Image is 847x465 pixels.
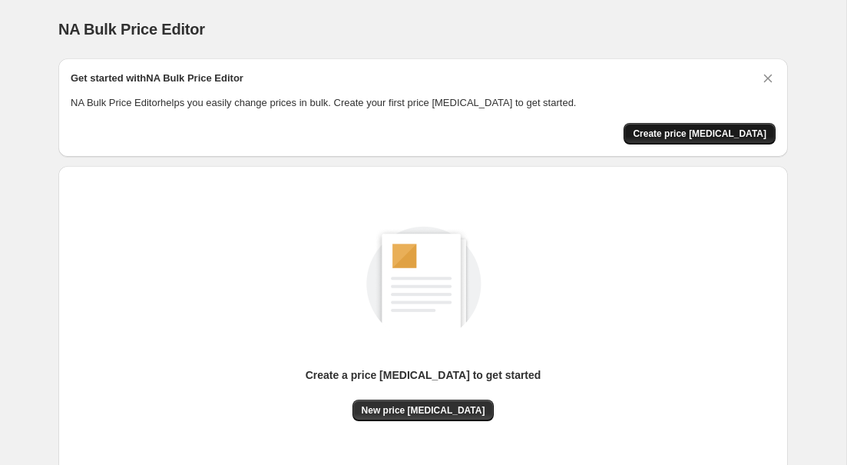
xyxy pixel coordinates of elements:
button: Dismiss card [760,71,776,86]
h2: Get started with NA Bulk Price Editor [71,71,243,86]
p: NA Bulk Price Editor helps you easily change prices in bulk. Create your first price [MEDICAL_DAT... [71,95,776,111]
button: New price [MEDICAL_DATA] [352,400,495,421]
span: New price [MEDICAL_DATA] [362,404,485,417]
span: Create price [MEDICAL_DATA] [633,128,766,140]
span: NA Bulk Price Editor [58,21,205,38]
button: Create price change job [624,123,776,144]
p: Create a price [MEDICAL_DATA] to get started [306,367,541,383]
